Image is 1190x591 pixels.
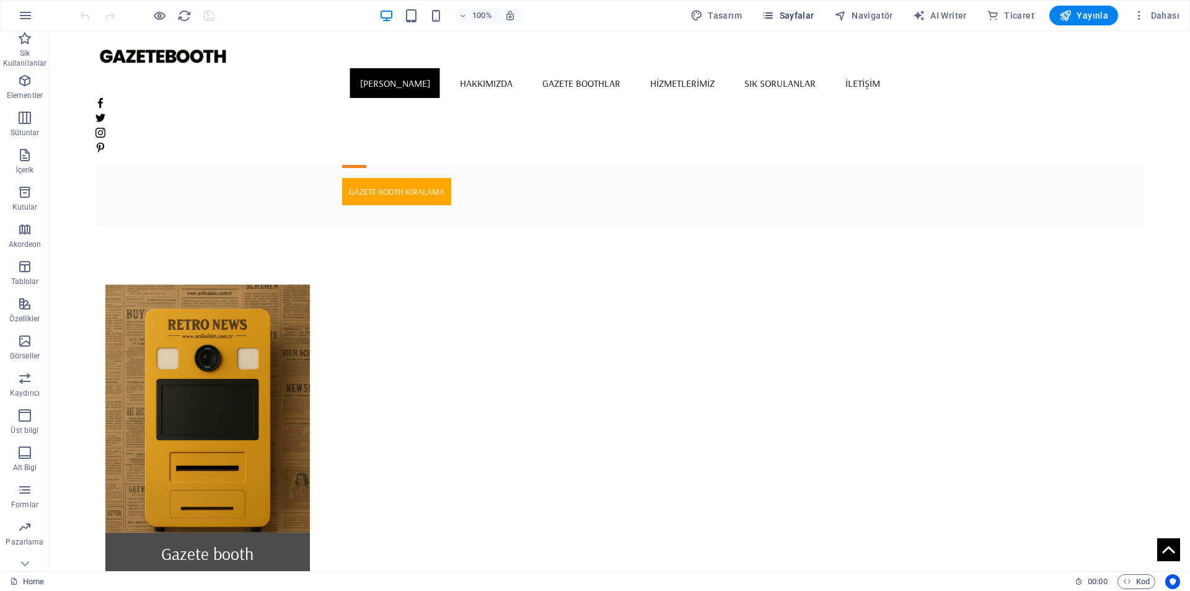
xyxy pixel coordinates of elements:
p: Tablolar [11,277,39,287]
p: İçerik [15,165,33,175]
span: : [1096,577,1098,586]
span: Sayfalar [762,9,814,22]
p: Sütunlar [11,128,40,138]
i: Sayfayı yeniden yükleyin [177,9,192,23]
span: 00 00 [1088,574,1107,589]
button: Usercentrics [1165,574,1180,589]
span: Yayınla [1059,9,1108,22]
p: Formlar [11,500,38,510]
button: Ön izleme modundan çıkıp düzenlemeye devam etmek için buraya tıklayın [152,8,167,23]
span: Kod [1123,574,1150,589]
button: reload [177,8,192,23]
button: Dahası [1128,6,1184,25]
button: Tasarım [685,6,747,25]
p: Kaydırıcı [10,388,40,398]
button: Ticaret [982,6,1039,25]
span: Navigatör [834,9,893,22]
h6: 100% [472,8,492,23]
button: Yayınla [1049,6,1118,25]
p: Alt Bigi [13,463,37,473]
p: Özellikler [9,314,40,324]
button: AI Writer [908,6,972,25]
p: Pazarlama [6,537,43,547]
p: Görseller [10,351,40,361]
button: Navigatör [829,6,898,25]
span: Dahası [1133,9,1179,22]
p: Akordeon [9,239,42,249]
h6: Oturum süresi [1075,574,1108,589]
a: Seçimi iptal etmek için tıkla. Sayfaları açmak için çift tıkla [10,574,44,589]
button: Sayfalar [757,6,819,25]
p: Kutular [12,202,38,212]
button: Kod [1117,574,1155,589]
i: Yeniden boyutlandırmada yakınlaştırma düzeyini seçilen cihaza uyacak şekilde otomatik olarak ayarla. [505,10,516,21]
button: 100% [454,8,498,23]
span: AI Writer [913,9,967,22]
p: Elementler [7,91,43,100]
p: Üst bilgi [11,425,38,435]
span: Tasarım [690,9,742,22]
span: Ticaret [987,9,1034,22]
